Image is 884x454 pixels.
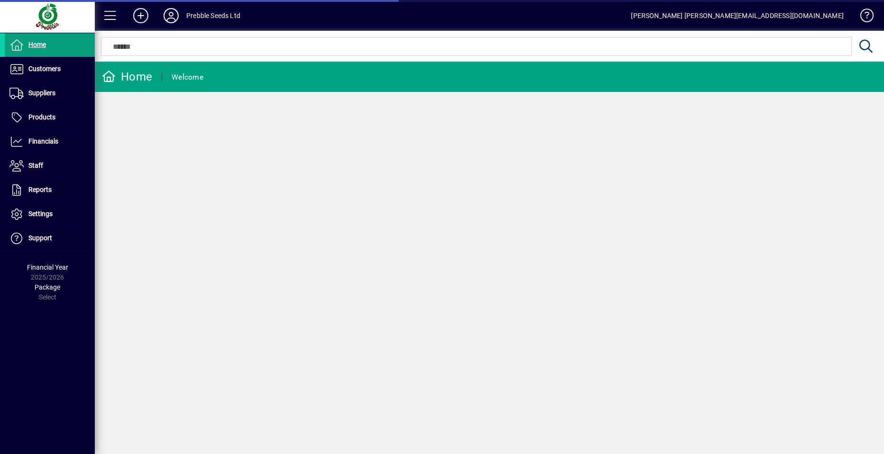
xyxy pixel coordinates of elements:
a: Settings [5,202,95,226]
a: Reports [5,178,95,202]
a: Financials [5,130,95,154]
button: Add [126,7,156,24]
a: Knowledge Base [853,2,872,33]
a: Support [5,227,95,250]
span: Financials [28,137,58,145]
span: Suppliers [28,89,55,97]
span: Settings [28,210,53,218]
div: Prebble Seeds Ltd [186,8,240,23]
a: Suppliers [5,82,95,105]
span: Products [28,113,55,121]
button: Profile [156,7,186,24]
span: Customers [28,65,61,73]
span: Financial Year [27,263,68,271]
span: Staff [28,162,43,169]
span: Home [28,41,46,48]
a: Products [5,106,95,129]
div: [PERSON_NAME] [PERSON_NAME][EMAIL_ADDRESS][DOMAIN_NAME] [631,8,844,23]
span: Reports [28,186,52,193]
div: Home [102,69,152,84]
a: Customers [5,57,95,81]
span: Support [28,234,52,242]
div: Welcome [172,70,203,85]
span: Package [35,283,60,291]
a: Staff [5,154,95,178]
